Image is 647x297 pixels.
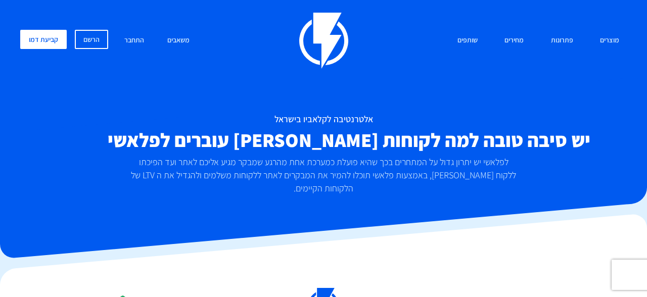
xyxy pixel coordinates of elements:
h2: יש סיבה טובה למה לקוחות [PERSON_NAME] עוברים לפלאשי [20,129,627,151]
a: שותפים [450,30,485,52]
a: מוצרים [592,30,627,52]
a: פתרונות [543,30,581,52]
p: לפלאשי יש יתרון גדול על המתחרים בכך שהיא פועלת כמערכת אחת מהרגע שמבקר מגיע אליכם לאתר ועד הפיכתו ... [129,156,518,194]
a: משאבים [160,30,197,52]
a: מחירים [497,30,531,52]
a: קביעת דמו [20,30,67,49]
h1: אלטרנטיבה לקלאביו בישראל [20,114,627,124]
a: התחבר [117,30,152,52]
a: הרשם [75,30,108,49]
